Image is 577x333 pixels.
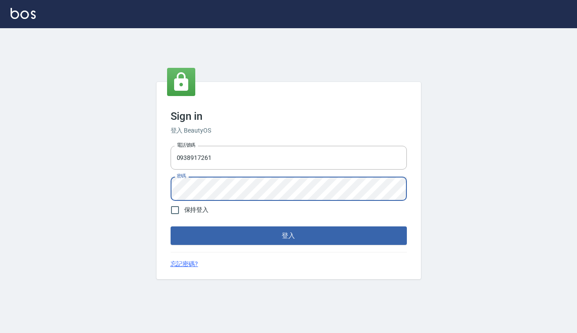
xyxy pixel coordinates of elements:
h6: 登入 BeautyOS [171,126,407,135]
img: Logo [11,8,36,19]
h3: Sign in [171,110,407,122]
label: 電話號碼 [177,142,195,148]
label: 密碼 [177,173,186,179]
button: 登入 [171,226,407,245]
span: 保持登入 [184,205,209,215]
a: 忘記密碼? [171,259,198,269]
